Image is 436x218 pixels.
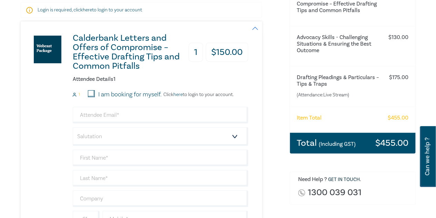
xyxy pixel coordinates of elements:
[98,90,162,99] label: I am booking for myself.
[375,139,408,148] h3: $ 455.00
[73,190,248,207] input: Company
[79,92,80,97] small: 1
[38,7,245,13] p: Login is required, click to login to your account
[389,74,408,81] h6: $ 175.00
[73,34,186,71] h3: Calderbank Letters and Offers of Compromise – Effective Drafting Tips and Common Pitfalls
[83,7,92,13] a: here
[388,34,408,41] h6: $ 130.00
[297,139,356,148] h3: Total
[297,115,322,121] h6: Item Total
[206,43,248,62] h3: $ 150.00
[34,36,61,63] img: Calderbank Letters and Offers of Compromise – Effective Drafting Tips and Common Pitfalls
[73,107,248,123] input: Attendee Email*
[189,43,203,62] h3: 1
[319,141,356,148] small: (Including GST)
[73,150,248,166] input: First Name*
[297,74,381,87] h6: Drafting Pleadings & Particulars – Tips & Traps
[328,177,360,183] a: Get in touch
[73,76,248,83] h6: Attendee Details 1
[298,176,410,183] h6: Need Help ? .
[297,92,381,98] small: (Attendance: Live Stream )
[308,188,362,197] a: 1300 039 031
[162,92,234,97] p: Click to login to your account.
[424,130,430,183] span: Can we help ?
[297,34,381,54] h6: Advocacy Skills - Challenging Situations & Ensuring the Best Outcome
[173,92,183,98] a: here
[73,170,248,187] input: Last Name*
[388,115,408,121] h6: $ 455.00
